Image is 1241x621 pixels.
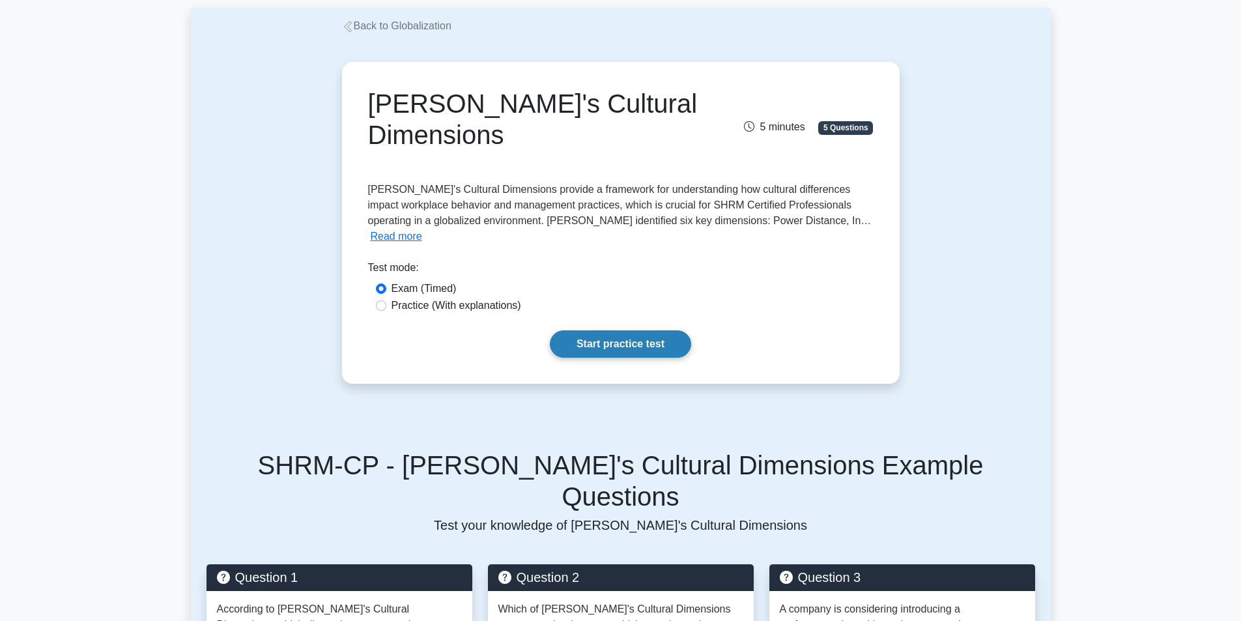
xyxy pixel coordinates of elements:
[780,570,1025,585] h5: Question 3
[207,450,1035,512] h5: SHRM-CP - [PERSON_NAME]'s Cultural Dimensions Example Questions
[342,20,451,31] a: Back to Globalization
[550,330,691,358] a: Start practice test
[368,184,872,226] span: [PERSON_NAME]'s Cultural Dimensions provide a framework for understanding how cultural difference...
[392,298,521,313] label: Practice (With explanations)
[498,570,743,585] h5: Question 2
[368,260,874,281] div: Test mode:
[818,121,873,134] span: 5 Questions
[744,121,805,132] span: 5 minutes
[371,229,422,244] button: Read more
[368,88,700,151] h1: [PERSON_NAME]'s Cultural Dimensions
[392,281,457,296] label: Exam (Timed)
[217,570,462,585] h5: Question 1
[207,517,1035,533] p: Test your knowledge of [PERSON_NAME]'s Cultural Dimensions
